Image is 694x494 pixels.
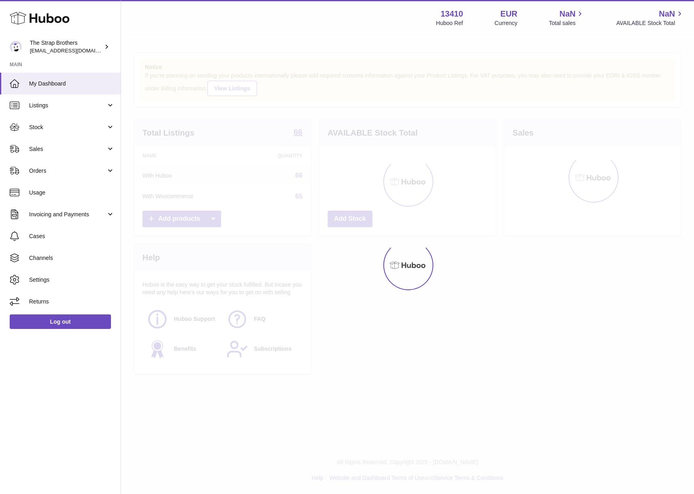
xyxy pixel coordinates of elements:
[29,298,115,306] span: Returns
[441,8,463,19] strong: 13410
[29,211,106,218] span: Invoicing and Payments
[10,314,111,329] a: Log out
[549,19,585,27] span: Total sales
[559,8,575,19] span: NaN
[29,167,106,175] span: Orders
[30,39,102,54] div: The Strap Brothers
[29,189,115,197] span: Usage
[616,19,684,27] span: AVAILABLE Stock Total
[30,47,119,54] span: [EMAIL_ADDRESS][DOMAIN_NAME]
[29,254,115,262] span: Channels
[616,8,684,27] a: NaN AVAILABLE Stock Total
[10,41,22,53] img: hello@thestrapbrothers.com
[29,276,115,284] span: Settings
[500,8,517,19] strong: EUR
[436,19,463,27] div: Huboo Ref
[29,80,115,88] span: My Dashboard
[659,8,675,19] span: NaN
[495,19,518,27] div: Currency
[549,8,585,27] a: NaN Total sales
[29,145,106,153] span: Sales
[29,232,115,240] span: Cases
[29,123,106,131] span: Stock
[29,102,106,109] span: Listings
